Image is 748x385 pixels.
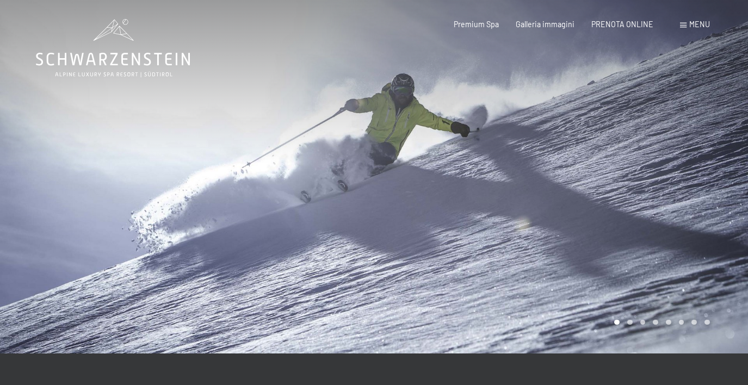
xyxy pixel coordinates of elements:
[627,320,633,325] div: Carousel Page 2
[516,20,574,29] a: Galleria immagini
[689,20,710,29] span: Menu
[704,320,710,325] div: Carousel Page 8
[454,20,499,29] a: Premium Spa
[679,320,684,325] div: Carousel Page 6
[691,320,697,325] div: Carousel Page 7
[640,320,646,325] div: Carousel Page 3
[610,320,709,325] div: Carousel Pagination
[666,320,671,325] div: Carousel Page 5
[614,320,620,325] div: Carousel Page 1 (Current Slide)
[591,20,653,29] a: PRENOTA ONLINE
[653,320,658,325] div: Carousel Page 4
